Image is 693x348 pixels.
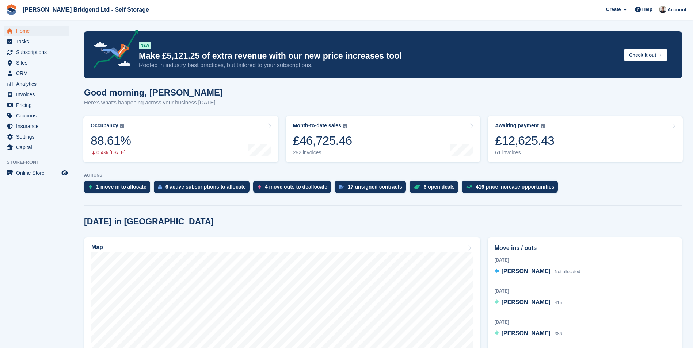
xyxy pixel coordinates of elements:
[293,133,352,148] div: £46,725.46
[158,185,162,189] img: active_subscription_to_allocate_icon-d502201f5373d7db506a760aba3b589e785aa758c864c3986d89f69b8ff3...
[16,132,60,142] span: Settings
[16,58,60,68] span: Sites
[165,184,246,190] div: 6 active subscriptions to allocate
[16,111,60,121] span: Coupons
[139,51,618,61] p: Make £5,121.25 of extra revenue with our new price increases tool
[4,68,69,78] a: menu
[91,133,131,148] div: 88.61%
[16,36,60,47] span: Tasks
[6,4,17,15] img: stora-icon-8386f47178a22dfd0bd8f6a31ec36ba5ce8667c1dd55bd0f319d3a0aa187defe.svg
[84,98,223,107] p: Here's what's happening across your business [DATE]
[154,181,253,197] a: 6 active subscriptions to allocate
[4,58,69,68] a: menu
[502,330,551,336] span: [PERSON_NAME]
[541,124,545,128] img: icon-info-grey-7440780725fd019a000dd9b08b2336e03edf1995a4989e88bcd33f0948082b44.svg
[84,217,214,227] h2: [DATE] in [GEOGRAPHIC_DATA]
[286,116,481,162] a: Month-to-date sales £46,725.46 292 invoices
[7,159,73,166] span: Storefront
[84,173,682,178] p: ACTIONS
[265,184,327,190] div: 4 move outs to deallocate
[258,185,261,189] img: move_outs_to_deallocate_icon-f764333ba52eb49d3ac5e1228854f67142a1ed5810a6f6cc68b1a99e826820c5.svg
[495,244,675,252] h2: Move ins / outs
[476,184,554,190] div: 419 price increase opportunities
[16,47,60,57] span: Subscriptions
[642,6,652,13] span: Help
[88,185,92,189] img: move_ins_to_allocate_icon-fdf77a2bb77ea45bf5b3d319d69a93e2d87916cf1d5bf7949dd705db3b84f3ca.svg
[91,150,131,156] div: 0.4% [DATE]
[343,124,347,128] img: icon-info-grey-7440780725fd019a000dd9b08b2336e03edf1995a4989e88bcd33f0948082b44.svg
[555,269,580,274] span: Not allocated
[16,142,60,152] span: Capital
[16,168,60,178] span: Online Store
[16,26,60,36] span: Home
[462,181,561,197] a: 419 price increase opportunities
[4,26,69,36] a: menu
[410,181,462,197] a: 6 open deals
[84,181,154,197] a: 1 move in to allocate
[339,185,344,189] img: contract_signature_icon-13c848040528278c33f63329250d36e43548de30e8caae1d1a13099fd9432cc5.svg
[20,4,152,16] a: [PERSON_NAME] Bridgend Ltd - Self Storage
[4,111,69,121] a: menu
[606,6,621,13] span: Create
[4,132,69,142] a: menu
[4,79,69,89] a: menu
[4,121,69,131] a: menu
[16,89,60,100] span: Invoices
[495,123,539,129] div: Awaiting payment
[4,100,69,110] a: menu
[424,184,455,190] div: 6 open deals
[495,267,580,277] a: [PERSON_NAME] Not allocated
[4,36,69,47] a: menu
[16,79,60,89] span: Analytics
[4,47,69,57] a: menu
[16,121,60,131] span: Insurance
[555,331,562,336] span: 386
[253,181,335,197] a: 4 move outs to deallocate
[659,6,666,13] img: Rhys Jones
[495,150,554,156] div: 61 invoices
[495,288,675,294] div: [DATE]
[348,184,402,190] div: 17 unsigned contracts
[502,268,551,274] span: [PERSON_NAME]
[502,299,551,305] span: [PERSON_NAME]
[87,30,138,71] img: price-adjustments-announcement-icon-8257ccfd72463d97f412b2fc003d46551f7dbcb40ab6d574587a9cd5c0d94...
[4,142,69,152] a: menu
[120,124,124,128] img: icon-info-grey-7440780725fd019a000dd9b08b2336e03edf1995a4989e88bcd33f0948082b44.svg
[414,184,420,189] img: deal-1b604bf984904fb50ccaf53a9ad4b4a5d6e5aea283cecdc64d6e3604feb123c2.svg
[624,49,667,61] button: Check it out →
[495,257,675,263] div: [DATE]
[495,329,562,339] a: [PERSON_NAME] 386
[139,61,618,69] p: Rooted in industry best practices, but tailored to your subscriptions.
[466,185,472,189] img: price_increase_opportunities-93ffe204e8149a01c8c9dc8f82e8f89637d9d84a8eef4429ea346261dce0b2c0.svg
[293,123,341,129] div: Month-to-date sales
[16,100,60,110] span: Pricing
[335,181,410,197] a: 17 unsigned contracts
[495,298,562,308] a: [PERSON_NAME] 415
[60,169,69,177] a: Preview store
[83,116,278,162] a: Occupancy 88.61% 0.4% [DATE]
[667,6,686,13] span: Account
[293,150,352,156] div: 292 invoices
[91,244,103,251] h2: Map
[495,319,675,325] div: [DATE]
[4,89,69,100] a: menu
[488,116,683,162] a: Awaiting payment £12,625.43 61 invoices
[91,123,118,129] div: Occupancy
[495,133,554,148] div: £12,625.43
[84,88,223,97] h1: Good morning, [PERSON_NAME]
[16,68,60,78] span: CRM
[555,300,562,305] span: 415
[139,42,151,49] div: NEW
[4,168,69,178] a: menu
[96,184,146,190] div: 1 move in to allocate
